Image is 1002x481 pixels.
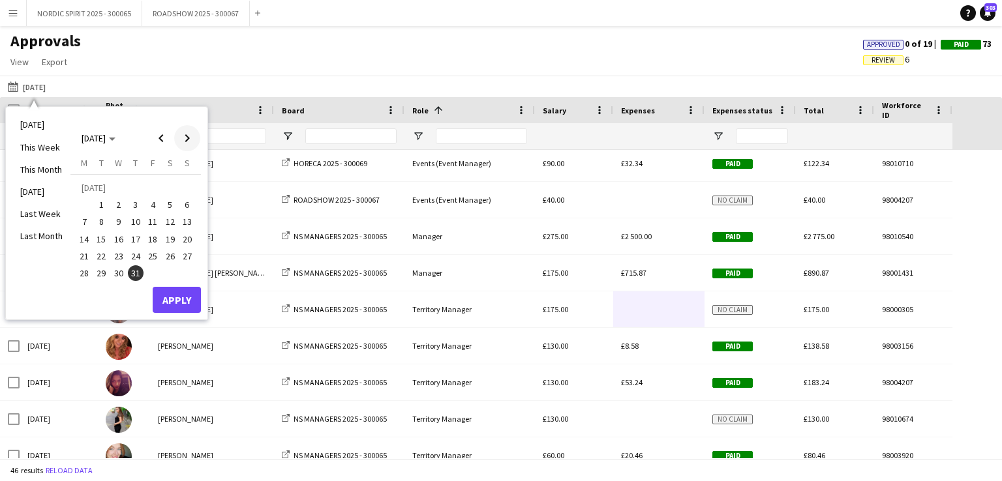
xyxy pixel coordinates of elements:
span: £890.87 [804,268,829,278]
span: 73 [941,38,992,50]
button: 11-07-2025 [144,213,161,230]
span: 5 [162,197,178,212]
span: S [168,157,173,169]
span: NS MANAGERS 2025 - 300065 [294,268,387,278]
img: Luisa Schileo [106,407,132,433]
button: NORDIC SPIRIT 2025 - 300065 [27,1,142,26]
span: 9 [111,214,127,230]
div: [PERSON_NAME] [150,182,274,218]
span: 21 [76,248,92,264]
button: 24-07-2025 [127,248,144,265]
a: NS MANAGERS 2025 - 300065 [282,231,387,241]
span: £183.24 [804,377,829,387]
a: Export [37,53,72,70]
button: 22-07-2025 [93,248,110,265]
span: Expenses [621,106,655,115]
span: Workforce ID [882,100,929,120]
span: Role [412,106,429,115]
button: 30-07-2025 [110,265,127,282]
span: 28 [76,265,92,281]
span: NS MANAGERS 2025 - 300065 [294,231,387,241]
div: 98010674 [874,401,952,437]
span: £275.00 [543,231,568,241]
a: 303 [980,5,995,21]
button: 10-07-2025 [127,213,144,230]
span: 12 [162,214,178,230]
input: Board Filter Input [305,128,397,144]
button: 28-07-2025 [76,265,93,282]
span: 4 [145,197,160,212]
button: 15-07-2025 [93,231,110,248]
span: 13 [179,214,195,230]
button: 31-07-2025 [127,265,144,282]
span: £40.00 [543,195,564,205]
button: ROADSHOW 2025 - 300067 [142,1,250,26]
span: £90.00 [543,158,564,168]
button: 21-07-2025 [76,248,93,265]
button: 23-07-2025 [110,248,127,265]
span: Total [804,106,824,115]
span: 6 [863,53,909,65]
span: £175.00 [804,304,829,314]
button: 09-07-2025 [110,213,127,230]
span: No claim [712,415,753,424]
li: Last Month [12,225,70,247]
span: NS MANAGERS 2025 - 300065 [294,414,387,424]
div: Territory Manager [404,328,535,364]
span: No claim [712,305,753,315]
span: NS MANAGERS 2025 - 300065 [294,341,387,351]
span: £53.24 [621,377,643,387]
span: Name [158,106,179,115]
div: 98010540 [874,218,952,254]
button: 04-07-2025 [144,196,161,213]
div: [PERSON_NAME] [150,328,274,364]
span: 303 [984,3,997,12]
span: 19 [162,231,178,247]
div: [PERSON_NAME] [150,145,274,181]
span: £20.46 [621,450,643,460]
button: 18-07-2025 [144,231,161,248]
span: Paid [954,40,969,49]
button: 26-07-2025 [161,248,178,265]
button: 01-07-2025 [93,196,110,213]
a: NS MANAGERS 2025 - 300065 [282,304,387,314]
span: 30 [111,265,127,281]
div: Territory Manager [404,364,535,400]
span: 3 [128,197,144,212]
div: 98003920 [874,437,952,473]
img: Stephanie Baillie [106,443,132,469]
button: 12-07-2025 [161,213,178,230]
div: 98010710 [874,145,952,181]
span: Expenses status [712,106,772,115]
span: Salary [543,106,566,115]
span: £130.00 [543,377,568,387]
span: F [151,157,155,169]
span: £2 500.00 [621,231,652,241]
div: Manager [404,255,535,291]
span: HORECA 2025 - 300069 [294,158,367,168]
span: Paid [712,269,753,278]
li: This Month [12,158,70,181]
div: [PERSON_NAME] [150,437,274,473]
span: £32.34 [621,158,643,168]
span: 27 [179,248,195,264]
span: £122.34 [804,158,829,168]
div: Manager [404,218,535,254]
span: S [185,157,190,169]
a: HORECA 2025 - 300069 [282,158,367,168]
span: £8.58 [621,341,639,351]
div: Events (Event Manager) [404,145,535,181]
a: NS MANAGERS 2025 - 300065 [282,414,387,424]
span: 25 [145,248,160,264]
span: Paid [712,378,753,388]
span: Review [872,56,895,65]
span: 17 [128,231,144,247]
button: 13-07-2025 [179,213,196,230]
div: [DATE] [20,437,98,473]
span: £130.00 [804,414,829,424]
li: [DATE] [12,113,70,136]
span: 22 [94,248,110,264]
div: [DATE] [20,328,98,364]
div: 98003156 [874,328,952,364]
div: 98004207 [874,364,952,400]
